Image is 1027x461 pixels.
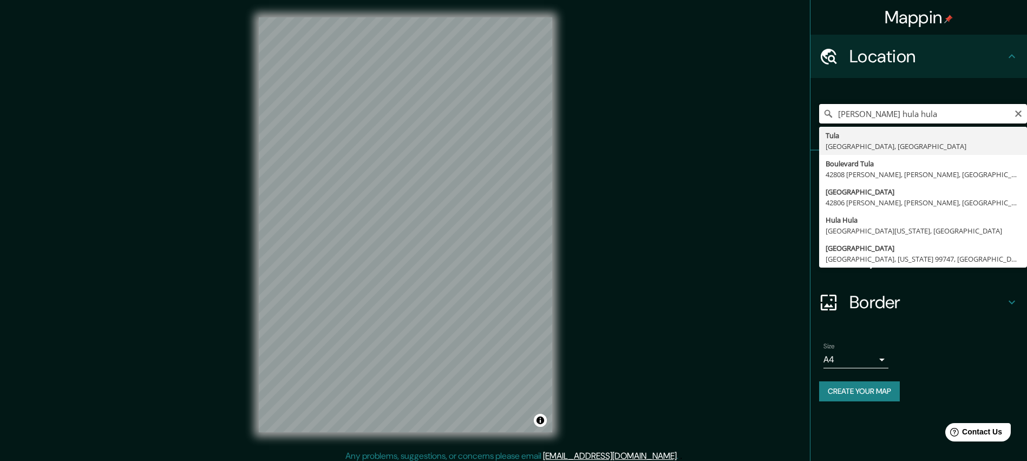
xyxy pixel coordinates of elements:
[931,419,1015,449] iframe: Help widget launcher
[826,158,1021,169] div: Boulevard Tula
[849,248,1005,270] h4: Layout
[826,197,1021,208] div: 42806 [PERSON_NAME], [PERSON_NAME], [GEOGRAPHIC_DATA]
[826,141,1021,152] div: [GEOGRAPHIC_DATA], [GEOGRAPHIC_DATA]
[810,281,1027,324] div: Border
[826,243,1021,254] div: [GEOGRAPHIC_DATA]
[1014,108,1023,118] button: Clear
[944,15,953,23] img: pin-icon.png
[810,151,1027,194] div: Pins
[885,7,953,28] h4: Mappin
[534,414,547,427] button: Toggle attribution
[849,46,1005,67] h4: Location
[810,237,1027,281] div: Layout
[826,169,1021,180] div: 42808 [PERSON_NAME], [PERSON_NAME], [GEOGRAPHIC_DATA]
[819,381,900,401] button: Create your map
[826,186,1021,197] div: [GEOGRAPHIC_DATA]
[810,194,1027,237] div: Style
[826,130,1021,141] div: Tula
[849,291,1005,313] h4: Border
[823,342,835,351] label: Size
[826,215,1021,225] div: Hula Hula
[826,225,1021,236] div: [GEOGRAPHIC_DATA][US_STATE], [GEOGRAPHIC_DATA]
[823,351,888,368] div: A4
[819,104,1027,124] input: Pick your city or area
[826,254,1021,264] div: [GEOGRAPHIC_DATA], [US_STATE] 99747, [GEOGRAPHIC_DATA]
[259,17,552,432] canvas: Map
[810,35,1027,78] div: Location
